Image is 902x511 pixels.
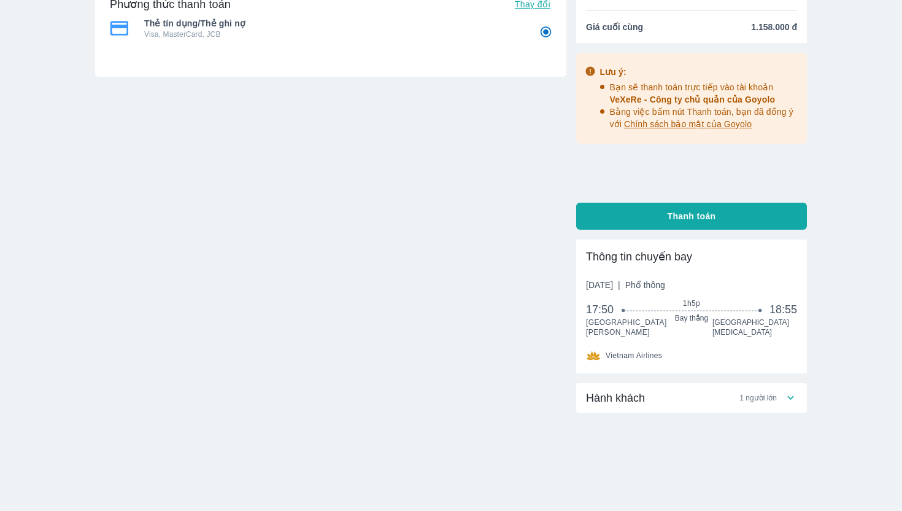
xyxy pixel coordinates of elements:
[110,21,128,36] img: Thẻ tín dụng/Thẻ ghi nợ
[610,82,776,104] span: Bạn sẽ thanh toán trực tiếp vào tài khoản
[576,203,807,230] button: Thanh toán
[610,95,776,104] span: VeXeRe - Công ty chủ quản của Goyolo
[610,106,799,130] p: Bằng việc bấm nút Thanh toán, bạn đã đồng ý với
[110,14,552,43] div: Thẻ tín dụng/Thẻ ghi nợThẻ tín dụng/Thẻ ghi nợVisa, MasterCard, JCB
[739,393,777,403] span: 1 người lớn
[586,391,645,405] span: Hành khách
[576,383,807,413] div: Hành khách1 người lớn
[586,279,665,291] span: [DATE]
[769,302,797,317] span: 18:55
[586,302,624,317] span: 17:50
[586,249,797,264] div: Thông tin chuyến bay
[625,280,665,290] span: Phổ thông
[618,280,620,290] span: |
[586,21,643,33] span: Giá cuối cùng
[668,210,716,222] span: Thanh toán
[144,29,522,39] p: Visa, MasterCard, JCB
[144,17,522,29] span: Thẻ tín dụng/Thẻ ghi nợ
[624,298,760,308] span: 1h5p
[751,21,797,33] span: 1.158.000 đ
[606,351,662,361] span: Vietnam Airlines
[624,119,752,129] span: Chính sách bảo mật của Goyolo
[600,66,799,78] div: Lưu ý:
[624,313,760,323] span: Bay thẳng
